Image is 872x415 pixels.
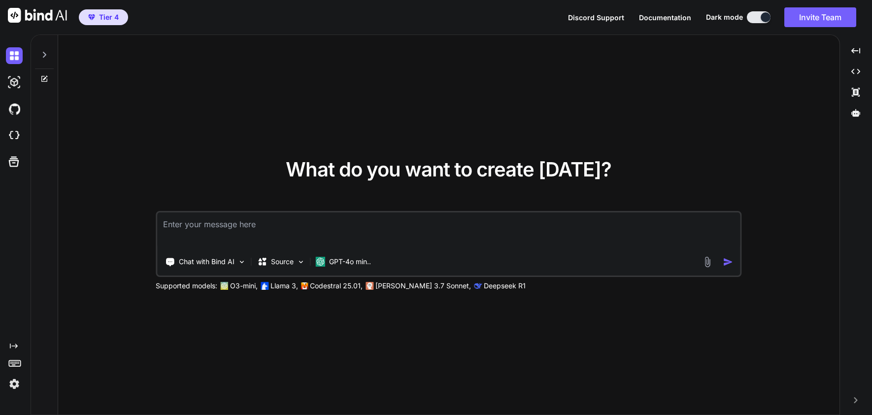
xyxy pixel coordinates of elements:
p: Deepseek R1 [484,281,526,291]
p: O3-mini, [230,281,258,291]
img: darkAi-studio [6,74,23,91]
p: Supported models: [156,281,217,291]
img: githubDark [6,101,23,117]
img: premium [88,14,95,20]
img: GPT-4 [220,282,228,290]
button: Discord Support [568,12,624,23]
img: Mistral-AI [301,282,308,289]
p: Codestral 25.01, [310,281,363,291]
img: Pick Models [297,258,305,266]
p: [PERSON_NAME] 3.7 Sonnet, [375,281,471,291]
button: Documentation [639,12,691,23]
img: GPT-4o mini [315,257,325,267]
img: attachment [702,256,713,268]
img: claude [474,282,482,290]
span: Discord Support [568,13,624,22]
span: Tier 4 [99,12,119,22]
p: GPT-4o min.. [329,257,371,267]
p: Source [271,257,294,267]
img: Bind AI [8,8,67,23]
p: Llama 3, [270,281,298,291]
p: Chat with Bind AI [179,257,235,267]
span: Dark mode [706,12,743,22]
span: Documentation [639,13,691,22]
img: settings [6,376,23,392]
img: darkChat [6,47,23,64]
img: Llama2 [261,282,268,290]
img: Pick Tools [237,258,246,266]
span: What do you want to create [DATE]? [286,157,611,181]
img: cloudideIcon [6,127,23,144]
img: icon [723,257,734,267]
img: claude [366,282,373,290]
button: premiumTier 4 [79,9,128,25]
button: Invite Team [784,7,856,27]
